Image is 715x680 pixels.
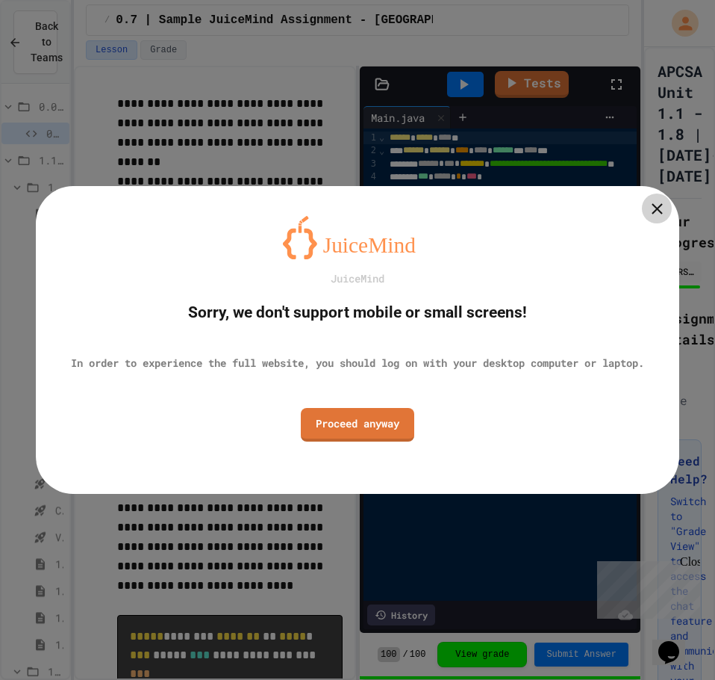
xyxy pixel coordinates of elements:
div: Chat with us now!Close [6,6,103,95]
div: JuiceMind [331,271,384,286]
a: Proceed anyway [301,408,414,442]
div: Sorry, we don't support mobile or small screens! [188,301,527,325]
img: logo-orange.svg [283,216,432,259]
div: In order to experience the full website, you should log on with your desktop computer or laptop. [71,355,644,371]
